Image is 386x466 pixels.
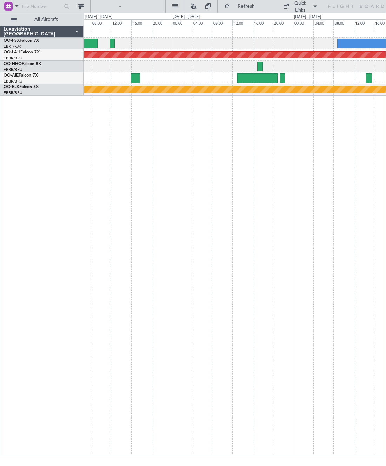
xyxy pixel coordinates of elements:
span: OO-HHO [4,62,22,66]
div: 20:00 [273,19,293,26]
button: Refresh [221,1,263,12]
a: EBBR/BRU [4,90,22,96]
div: 00:00 [293,19,313,26]
span: All Aircraft [18,17,74,22]
div: 08:00 [333,19,354,26]
button: Quick Links [279,1,321,12]
input: Trip Number [21,1,62,12]
a: OO-FSXFalcon 7X [4,39,39,43]
a: OO-LAHFalcon 7X [4,50,40,54]
div: 08:00 [212,19,232,26]
a: OO-HHOFalcon 8X [4,62,41,66]
div: [DATE] - [DATE] [173,14,200,20]
div: 16:00 [131,19,152,26]
span: OO-LAH [4,50,20,54]
div: 04:00 [192,19,212,26]
div: 16:00 [253,19,273,26]
span: OO-AIE [4,73,19,78]
div: 20:00 [152,19,172,26]
a: OO-AIEFalcon 7X [4,73,38,78]
a: EBKT/KJK [4,44,21,49]
span: OO-ELK [4,85,19,89]
a: EBBR/BRU [4,79,22,84]
span: OO-FSX [4,39,20,43]
a: EBBR/BRU [4,67,22,72]
div: [DATE] - [DATE] [294,14,321,20]
div: 12:00 [111,19,131,26]
div: [DATE] - [DATE] [85,14,112,20]
div: 12:00 [232,19,253,26]
button: All Aircraft [8,14,76,25]
div: 08:00 [91,19,111,26]
a: OO-ELKFalcon 8X [4,85,39,89]
a: EBBR/BRU [4,55,22,61]
span: Refresh [232,4,261,9]
div: 12:00 [354,19,374,26]
div: 00:00 [172,19,192,26]
div: 04:00 [313,19,334,26]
